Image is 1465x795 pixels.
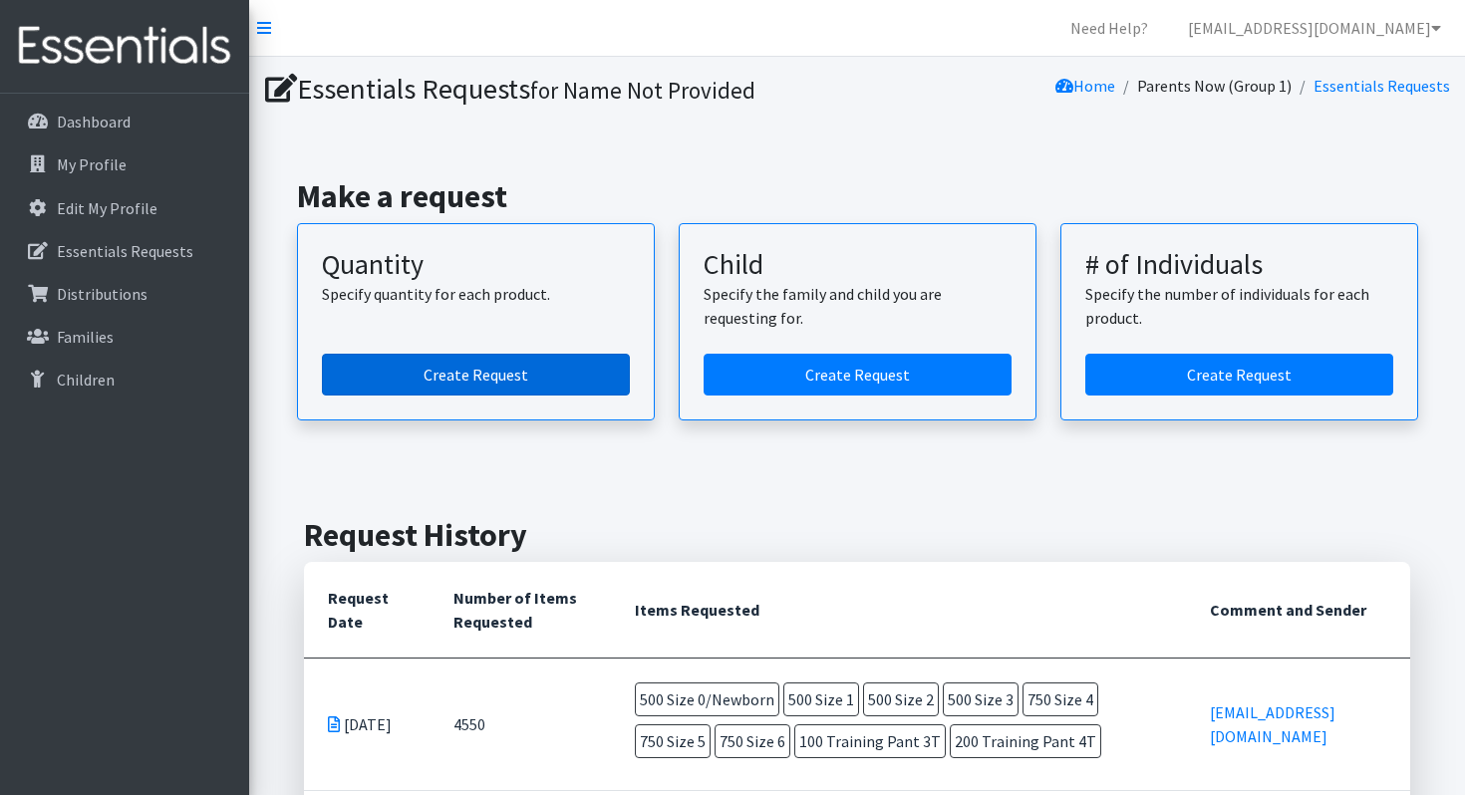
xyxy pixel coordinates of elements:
[635,682,779,716] span: 500 Size 0/Newborn
[322,248,630,282] h3: Quantity
[1085,248,1393,282] h3: # of Individuals
[57,198,157,218] p: Edit My Profile
[297,177,1418,215] h2: Make a request
[1137,76,1292,96] a: Parents Now (Group 1)
[863,682,939,716] span: 500 Size 2
[8,188,241,228] a: Edit My Profile
[8,144,241,184] a: My Profile
[8,231,241,271] a: Essentials Requests
[304,658,430,790] td: [DATE]
[1054,8,1164,48] a: Need Help?
[1210,702,1335,746] a: [EMAIL_ADDRESS][DOMAIN_NAME]
[430,562,611,659] th: Number of Items Requested
[57,284,147,304] p: Distributions
[611,562,1186,659] th: Items Requested
[57,327,114,347] p: Families
[304,516,1410,554] h2: Request History
[530,76,755,105] small: for Name Not Provided
[635,724,711,758] span: 750 Size 5
[304,562,430,659] th: Request Date
[57,112,131,132] p: Dashboard
[322,354,630,396] a: Create a request by quantity
[57,370,115,390] p: Children
[704,248,1012,282] h3: Child
[704,354,1012,396] a: Create a request for a child or family
[57,154,127,174] p: My Profile
[1023,682,1098,716] span: 750 Size 4
[8,360,241,399] a: Children
[8,274,241,314] a: Distributions
[783,682,859,716] span: 500 Size 1
[1314,76,1450,96] a: Essentials Requests
[1186,562,1410,659] th: Comment and Sender
[1085,354,1393,396] a: Create a request by number of individuals
[1172,8,1457,48] a: [EMAIL_ADDRESS][DOMAIN_NAME]
[57,241,193,261] p: Essentials Requests
[8,13,241,80] img: HumanEssentials
[430,658,611,790] td: 4550
[950,724,1101,758] span: 200 Training Pant 4T
[1085,282,1393,330] p: Specify the number of individuals for each product.
[794,724,946,758] span: 100 Training Pant 3T
[322,282,630,306] p: Specify quantity for each product.
[1055,76,1115,96] a: Home
[715,724,790,758] span: 750 Size 6
[265,72,850,107] h1: Essentials Requests
[8,317,241,357] a: Families
[8,102,241,141] a: Dashboard
[943,682,1019,716] span: 500 Size 3
[704,282,1012,330] p: Specify the family and child you are requesting for.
